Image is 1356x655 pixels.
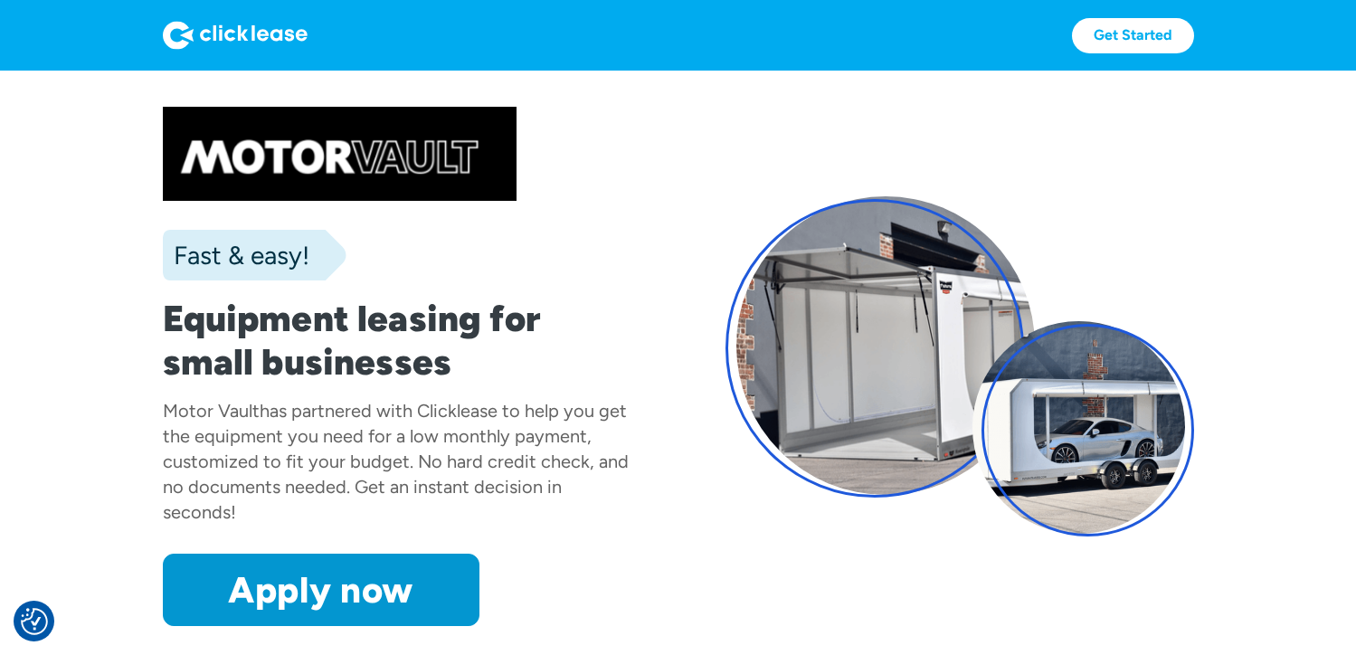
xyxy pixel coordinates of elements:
img: Logo [163,21,308,50]
img: Revisit consent button [21,608,48,635]
div: Fast & easy! [163,237,309,273]
a: Get Started [1072,18,1194,53]
button: Consent Preferences [21,608,48,635]
div: Motor Vault [163,400,260,422]
h1: Equipment leasing for small businesses [163,297,631,384]
div: has partnered with Clicklease to help you get the equipment you need for a low monthly payment, c... [163,400,629,523]
a: Apply now [163,554,479,626]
